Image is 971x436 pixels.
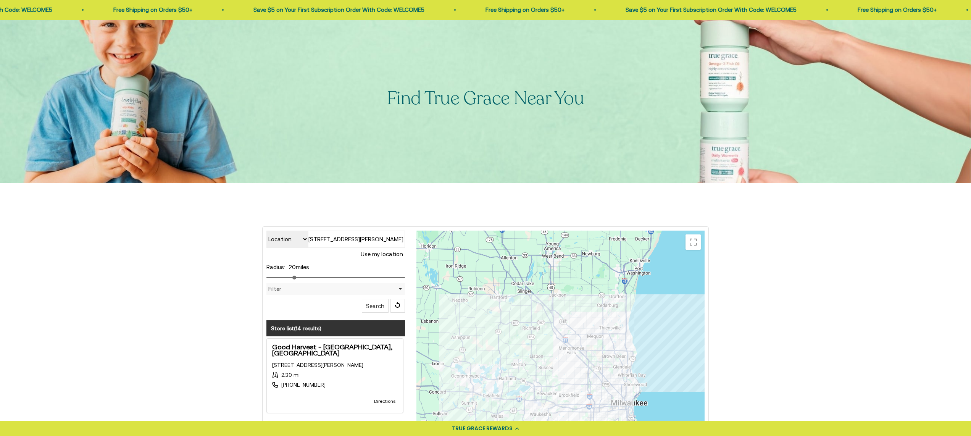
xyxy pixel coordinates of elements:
div: TRUE GRACE REWARDS [452,425,513,433]
label: Radius: [266,264,285,270]
split-lines: Find True Grace Near You [387,86,584,111]
input: Radius [266,277,405,278]
a: Free Shipping on Orders $50+ [113,6,192,13]
a: This link opens in a new tab. [272,362,363,368]
div: miles [266,263,405,272]
a: Free Shipping on Orders $50+ [485,6,565,13]
button: Use my location [359,248,405,261]
input: Type to search our stores [308,231,405,248]
a: Free Shipping on Orders $50+ [858,6,937,13]
button: Toggle fullscreen view [686,234,701,250]
a: This link opens in a new tab. [372,396,398,407]
a: [PHONE_NUMBER] [281,382,326,388]
span: 20 [289,264,296,270]
p: Save $5 on Your First Subscription Order With Code: WELCOME5 [626,5,797,15]
button: Search [362,299,389,313]
div: 2.30 mi [272,372,398,378]
span: ( ) [294,325,321,331]
span: Reset [390,299,405,313]
span: results [303,325,319,331]
h3: Store list [266,320,405,336]
span: 14 [295,325,301,331]
p: Save $5 on Your First Subscription Order With Code: WELCOME5 [253,5,424,15]
strong: Good Harvest - [GEOGRAPHIC_DATA], [GEOGRAPHIC_DATA] [272,344,398,356]
div: Filter [266,283,405,295]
